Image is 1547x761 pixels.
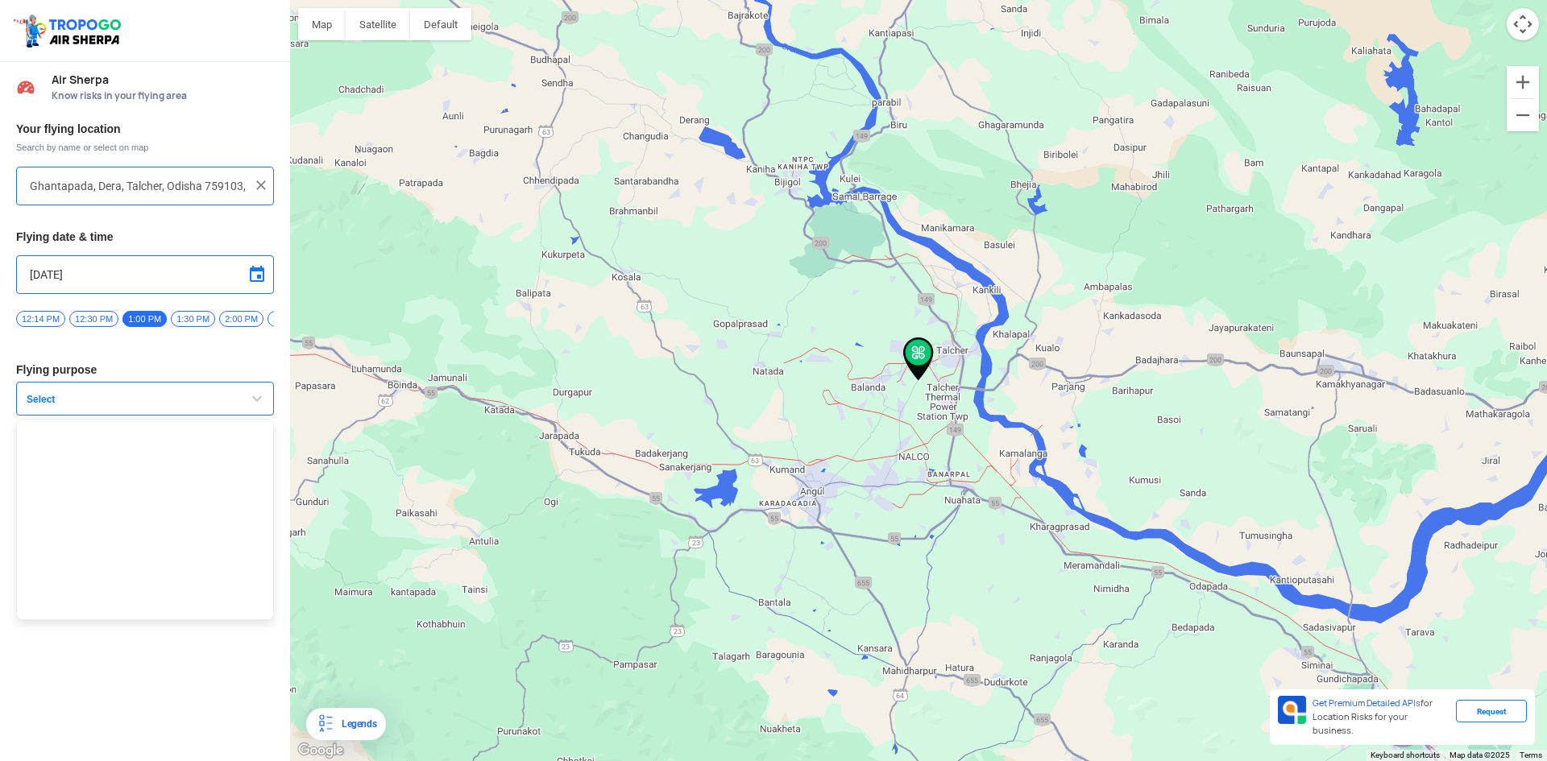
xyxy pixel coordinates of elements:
img: ic_close.png [253,177,269,193]
img: Risk Scores [16,77,35,97]
span: Select [20,393,222,406]
div: Legends [335,714,376,734]
h3: Your flying location [16,123,274,134]
input: Select Date [30,265,260,284]
button: Show street map [298,8,346,40]
button: Zoom out [1507,99,1539,131]
img: Premium APIs [1278,696,1306,724]
div: Request [1456,700,1527,722]
button: Map camera controls [1507,8,1539,40]
span: Search by name or select on map [16,141,274,154]
img: ic_tgdronemaps.svg [12,12,126,49]
h3: Flying date & time [16,231,274,242]
button: Keyboard shortcuts [1371,750,1440,761]
a: Terms [1520,751,1542,759]
img: Google [294,740,347,761]
span: 1:00 PM [122,311,167,327]
img: Legends [316,714,335,734]
input: Search your flying location [30,176,248,196]
div: for Location Risks for your business. [1306,696,1456,738]
span: 12:14 PM [16,311,65,327]
span: 1:30 PM [171,311,215,327]
button: Zoom in [1507,66,1539,98]
span: 2:00 PM [219,311,263,327]
span: 12:30 PM [69,311,118,327]
span: Air Sherpa [52,73,274,86]
a: Open this area in Google Maps (opens a new window) [294,740,347,761]
span: Know risks in your flying area [52,89,274,102]
button: Show satellite imagery [346,8,410,40]
span: 2:30 PM [268,311,312,327]
h3: Flying purpose [16,364,274,375]
span: Map data ©2025 [1450,751,1510,759]
span: Get Premium Detailed APIs [1313,697,1421,709]
button: Select [16,382,274,416]
ul: Select [16,419,274,620]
